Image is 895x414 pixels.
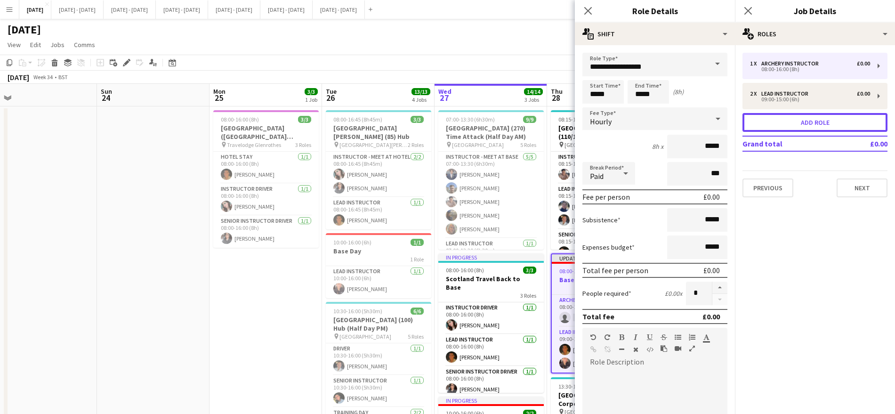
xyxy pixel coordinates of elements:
[438,238,544,270] app-card-role: Lead Instructor1/107:00-13:30 (6h30m)
[99,92,112,103] span: 24
[438,110,544,250] app-job-card: 07:00-13:30 (6h30m)9/9[GEOGRAPHIC_DATA] (270) Time Attack (Half Day AM) [GEOGRAPHIC_DATA]5 RolesI...
[523,116,536,123] span: 9/9
[333,116,382,123] span: 08:00-16:45 (8h45m)
[582,289,631,298] label: People required
[703,192,720,202] div: £0.00
[50,41,65,49] span: Jobs
[339,333,391,340] span: [GEOGRAPHIC_DATA]
[437,92,452,103] span: 27
[551,152,656,184] app-card-role: Instructor - Meet at Base1/108:15-16:30 (8h15m)[PERSON_NAME]
[582,243,635,252] label: Expenses budget
[313,0,365,19] button: [DATE] - [DATE]
[604,333,611,341] button: Redo
[213,110,319,248] app-job-card: 08:00-16:00 (8h)3/3[GEOGRAPHIC_DATA] ([GEOGRAPHIC_DATA][PERSON_NAME]) - [GEOGRAPHIC_DATA][PERSON_...
[843,136,887,151] td: £0.00
[735,5,895,17] h3: Job Details
[326,124,431,141] h3: [GEOGRAPHIC_DATA][PERSON_NAME] (85) Hub
[549,92,563,103] span: 28
[213,87,226,96] span: Mon
[652,142,663,151] div: 8h x
[665,289,682,298] div: £0.00 x
[213,152,319,184] app-card-role: Hotel Stay1/108:00-16:00 (8h)[PERSON_NAME]
[523,267,536,274] span: 3/3
[703,266,720,275] div: £0.00
[410,256,424,263] span: 1 Role
[326,87,337,96] span: Tue
[590,171,604,181] span: Paid
[524,96,542,103] div: 3 Jobs
[333,308,382,315] span: 10:30-16:00 (5h30m)
[551,253,656,373] div: Updated08:00-16:00 (8h)2/3Base Day2 RolesArchery Instructor0/108:00-16:00 (8h) Lead Instructor2/2...
[646,333,653,341] button: Underline
[590,333,597,341] button: Undo
[689,333,695,341] button: Ordered List
[324,92,337,103] span: 26
[326,247,431,255] h3: Base Day
[750,60,761,67] div: 1 x
[438,152,544,238] app-card-role: Instructor - Meet at Base5/507:00-13:30 (6h30m)[PERSON_NAME][PERSON_NAME][PERSON_NAME][PERSON_NAM...
[156,0,208,19] button: [DATE] - [DATE]
[8,23,41,37] h1: [DATE]
[632,346,639,353] button: Clear Formatting
[326,375,431,407] app-card-role: Senior Instructor1/110:30-16:00 (5h30m)[PERSON_NAME]
[438,302,544,334] app-card-role: Instructor Driver1/108:00-16:00 (8h)[PERSON_NAME]
[712,282,727,294] button: Increase
[857,90,870,97] div: £0.00
[8,73,29,82] div: [DATE]
[4,39,24,51] a: View
[564,141,616,148] span: [GEOGRAPHIC_DATA]
[326,233,431,298] app-job-card: 10:00-16:00 (6h)1/1Base Day1 RoleLead Instructor1/110:00-16:00 (6h)[PERSON_NAME]
[520,292,536,299] span: 3 Roles
[438,253,544,393] div: In progress08:00-16:00 (8h)3/3Scotland Travel Back to Base3 RolesInstructor Driver1/108:00-16:00 ...
[326,110,431,229] app-job-card: 08:00-16:45 (8h45m)3/3[GEOGRAPHIC_DATA][PERSON_NAME] (85) Hub [GEOGRAPHIC_DATA][PERSON_NAME]2 Rol...
[213,216,319,248] app-card-role: Senior Instructor Driver1/108:00-16:00 (8h)[PERSON_NAME]
[551,391,656,408] h3: [GEOGRAPHIC_DATA] Corporate Day (35) Hub & Archery
[520,141,536,148] span: 5 Roles
[8,41,21,49] span: View
[552,254,655,262] div: Updated
[438,366,544,398] app-card-role: Senior Instructor Driver1/108:00-16:00 (8h)[PERSON_NAME]
[446,267,484,274] span: 08:00-16:00 (8h)
[735,23,895,45] div: Roles
[761,90,812,97] div: Lead Instructor
[208,0,260,19] button: [DATE] - [DATE]
[411,88,430,95] span: 13/13
[408,141,424,148] span: 2 Roles
[551,110,656,250] app-job-card: 08:15-16:30 (8h15m)4/4[GEOGRAPHIC_DATA] (110/110) Hub (Split Day) [GEOGRAPHIC_DATA]3 RolesInstruc...
[552,276,655,284] h3: Base Day
[411,239,424,246] span: 1/1
[675,345,681,352] button: Insert video
[446,116,495,123] span: 07:00-13:30 (6h30m)
[452,141,504,148] span: [GEOGRAPHIC_DATA]
[689,345,695,352] button: Fullscreen
[58,73,68,81] div: BST
[227,141,281,148] span: Travelodge Glenrothes
[575,23,735,45] div: Shift
[339,141,408,148] span: [GEOGRAPHIC_DATA][PERSON_NAME]
[326,197,431,229] app-card-role: Lead Instructor1/108:00-16:45 (8h45m)[PERSON_NAME]
[590,117,612,126] span: Hourly
[673,88,684,96] div: (8h)
[101,87,112,96] span: Sun
[582,192,630,202] div: Fee per person
[408,333,424,340] span: 5 Roles
[552,327,655,373] app-card-role: Lead Instructor2/209:00-15:00 (6h)[PERSON_NAME][PERSON_NAME]
[326,152,431,197] app-card-role: Instructor - Meet at Hotel2/208:00-16:45 (8h45m)[PERSON_NAME][PERSON_NAME]
[750,90,761,97] div: 2 x
[305,96,317,103] div: 1 Job
[295,141,311,148] span: 3 Roles
[582,312,614,321] div: Total fee
[837,179,887,197] button: Next
[582,216,621,224] label: Subsistence
[675,333,681,341] button: Unordered List
[750,97,870,102] div: 09:00-15:00 (6h)
[305,88,318,95] span: 3/3
[438,334,544,366] app-card-role: Lead Instructor1/108:00-16:00 (8h)[PERSON_NAME]
[750,67,870,72] div: 08:00-16:00 (8h)
[702,312,720,321] div: £0.00
[70,39,99,51] a: Comms
[19,0,51,19] button: [DATE]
